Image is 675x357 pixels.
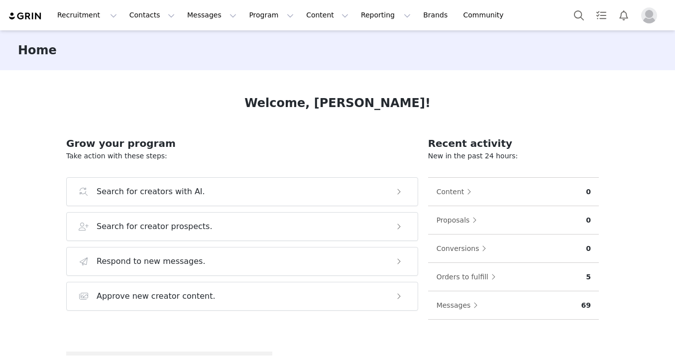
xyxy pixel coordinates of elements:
[97,186,205,198] h3: Search for creators with AI.
[66,247,418,276] button: Respond to new messages.
[355,4,417,26] button: Reporting
[66,212,418,241] button: Search for creator prospects.
[243,4,300,26] button: Program
[568,4,590,26] button: Search
[66,282,418,311] button: Approve new creator content.
[436,212,482,228] button: Proposals
[635,7,667,23] button: Profile
[586,272,591,282] p: 5
[97,221,213,233] h3: Search for creator prospects.
[436,269,501,285] button: Orders to fulfill
[18,41,57,59] h3: Home
[436,297,483,313] button: Messages
[436,184,477,200] button: Content
[8,11,43,21] img: grin logo
[428,151,599,161] p: New in the past 24 hours:
[417,4,456,26] a: Brands
[97,290,216,302] h3: Approve new creator content.
[97,255,206,267] h3: Respond to new messages.
[641,7,657,23] img: placeholder-profile.jpg
[436,240,492,256] button: Conversions
[66,136,418,151] h2: Grow your program
[586,243,591,254] p: 0
[123,4,181,26] button: Contacts
[457,4,514,26] a: Community
[66,177,418,206] button: Search for creators with AI.
[581,300,591,311] p: 69
[244,94,431,112] h1: Welcome, [PERSON_NAME]!
[590,4,612,26] a: Tasks
[428,136,599,151] h2: Recent activity
[613,4,635,26] button: Notifications
[66,151,418,161] p: Take action with these steps:
[181,4,242,26] button: Messages
[300,4,354,26] button: Content
[586,187,591,197] p: 0
[586,215,591,226] p: 0
[51,4,123,26] button: Recruitment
